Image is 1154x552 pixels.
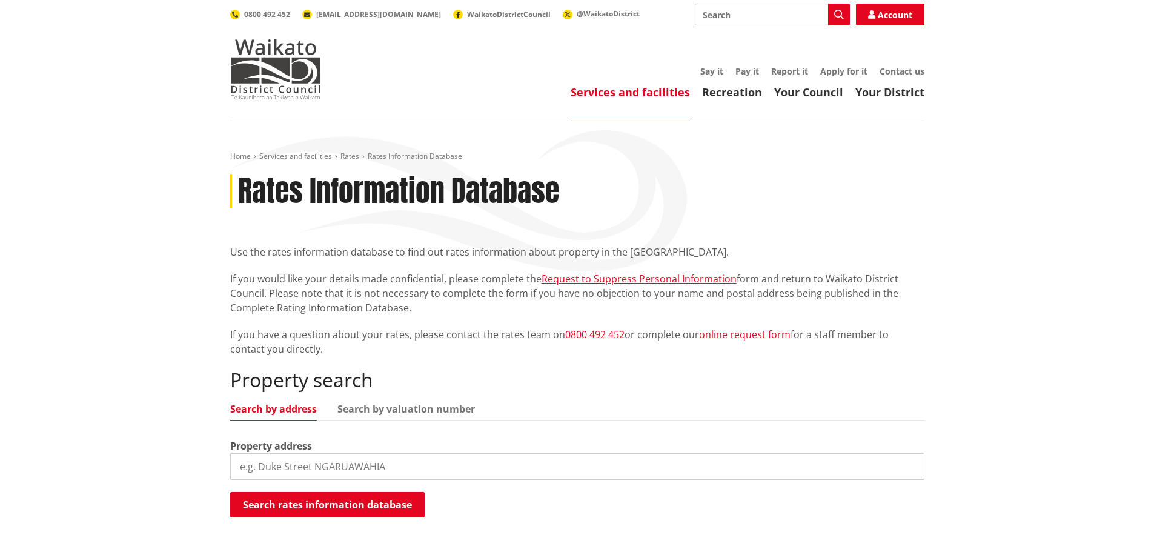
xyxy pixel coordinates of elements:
a: Request to Suppress Personal Information [542,272,737,285]
a: online request form [699,328,791,341]
a: 0800 492 452 [565,328,625,341]
a: Search by address [230,404,317,414]
a: Rates [340,151,359,161]
a: Account [856,4,924,25]
a: Search by valuation number [337,404,475,414]
a: Say it [700,65,723,77]
label: Property address [230,439,312,453]
span: @WaikatoDistrict [577,8,640,19]
a: Home [230,151,251,161]
a: Report it [771,65,808,77]
nav: breadcrumb [230,151,924,162]
h2: Property search [230,368,924,391]
a: Contact us [880,65,924,77]
iframe: Messenger Launcher [1098,501,1142,545]
img: Waikato District Council - Te Kaunihera aa Takiwaa o Waikato [230,39,321,99]
a: [EMAIL_ADDRESS][DOMAIN_NAME] [302,9,441,19]
p: If you have a question about your rates, please contact the rates team on or complete our for a s... [230,327,924,356]
a: Your District [855,85,924,99]
a: Pay it [735,65,759,77]
a: WaikatoDistrictCouncil [453,9,551,19]
a: Services and facilities [571,85,690,99]
a: 0800 492 452 [230,9,290,19]
input: Search input [695,4,850,25]
span: 0800 492 452 [244,9,290,19]
a: Recreation [702,85,762,99]
h1: Rates Information Database [238,174,559,209]
button: Search rates information database [230,492,425,517]
span: WaikatoDistrictCouncil [467,9,551,19]
a: @WaikatoDistrict [563,8,640,19]
a: Apply for it [820,65,867,77]
a: Services and facilities [259,151,332,161]
p: Use the rates information database to find out rates information about property in the [GEOGRAPHI... [230,245,924,259]
a: Your Council [774,85,843,99]
span: [EMAIL_ADDRESS][DOMAIN_NAME] [316,9,441,19]
input: e.g. Duke Street NGARUAWAHIA [230,453,924,480]
p: If you would like your details made confidential, please complete the form and return to Waikato ... [230,271,924,315]
span: Rates Information Database [368,151,462,161]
